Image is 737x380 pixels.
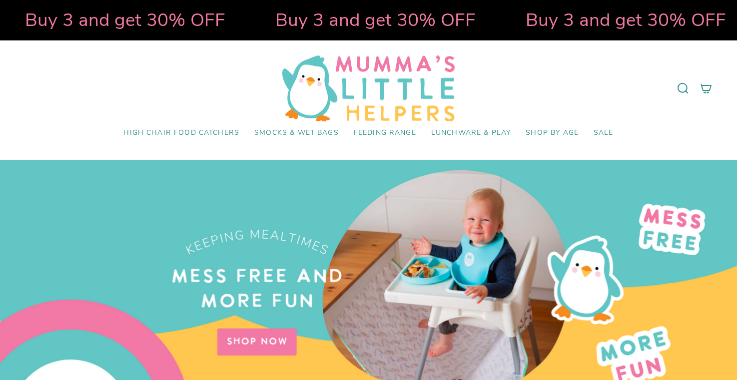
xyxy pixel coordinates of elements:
a: SALE [586,121,621,145]
a: High Chair Food Catchers [116,121,247,145]
a: Lunchware & Play [424,121,518,145]
a: Feeding Range [346,121,424,145]
strong: Buy 3 and get 30% OFF [20,7,221,32]
a: Shop by Age [518,121,586,145]
strong: Buy 3 and get 30% OFF [271,7,471,32]
strong: Buy 3 and get 30% OFF [521,7,722,32]
span: Feeding Range [354,129,416,137]
span: SALE [594,129,614,137]
span: Smocks & Wet Bags [254,129,339,137]
span: Shop by Age [526,129,579,137]
span: High Chair Food Catchers [123,129,239,137]
a: Smocks & Wet Bags [247,121,346,145]
span: Lunchware & Play [431,129,511,137]
img: Mumma’s Little Helpers [282,55,455,121]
